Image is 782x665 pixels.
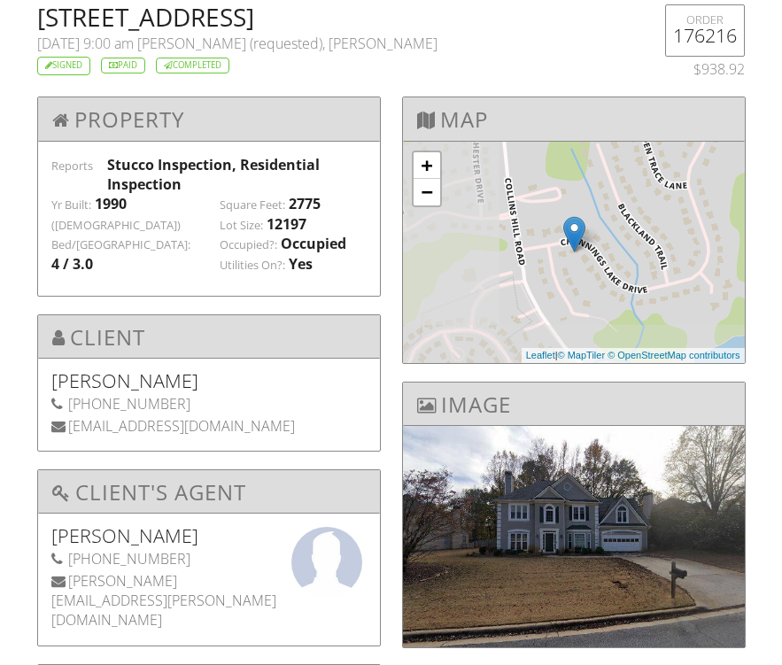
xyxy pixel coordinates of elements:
[156,58,229,74] div: Completed
[267,214,306,234] div: 12197
[37,57,90,75] div: Signed
[291,527,362,598] img: missingagentphoto.jpg
[51,527,367,545] h5: [PERSON_NAME]
[51,372,367,390] h5: [PERSON_NAME]
[281,234,346,253] div: Occupied
[289,194,321,213] div: 2775
[95,194,127,213] div: 1990
[608,350,739,360] a: © OpenStreetMap contributors
[38,315,380,359] h3: Client
[137,34,437,53] span: [PERSON_NAME] (requested), [PERSON_NAME]
[403,383,745,426] h3: Image
[101,58,145,74] div: Paid
[51,237,190,253] label: Bed/[GEOGRAPHIC_DATA]:
[51,571,367,630] div: [PERSON_NAME][EMAIL_ADDRESS][PERSON_NAME][DOMAIN_NAME]
[522,348,745,363] div: |
[673,12,737,27] div: ORDER
[51,416,367,436] div: [EMAIL_ADDRESS][DOMAIN_NAME]
[37,4,624,29] h2: [STREET_ADDRESS]
[220,258,285,274] label: Utilities On?:
[51,158,93,174] label: Reports
[38,97,380,141] h3: Property
[51,254,93,274] div: 4 / 3.0
[673,27,737,44] h5: 176216
[414,179,440,205] a: Zoom out
[51,218,181,234] label: ([DEMOGRAPHIC_DATA])
[414,152,440,179] a: Zoom in
[107,155,367,195] div: Stucco Inspection, Residential Inspection
[220,218,263,234] label: Lot Size:
[220,237,277,253] label: Occupied?:
[289,254,313,274] div: Yes
[51,549,367,568] div: [PHONE_NUMBER]
[37,34,134,53] span: [DATE] 9:00 am
[51,197,91,213] label: Yr Built:
[558,350,606,360] a: © MapTiler
[38,470,380,514] h3: Client's Agent
[220,197,285,213] label: Square Feet:
[403,97,745,141] h3: Map
[526,350,555,360] a: Leaflet
[645,59,745,79] div: $938.92
[51,394,367,414] div: [PHONE_NUMBER]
